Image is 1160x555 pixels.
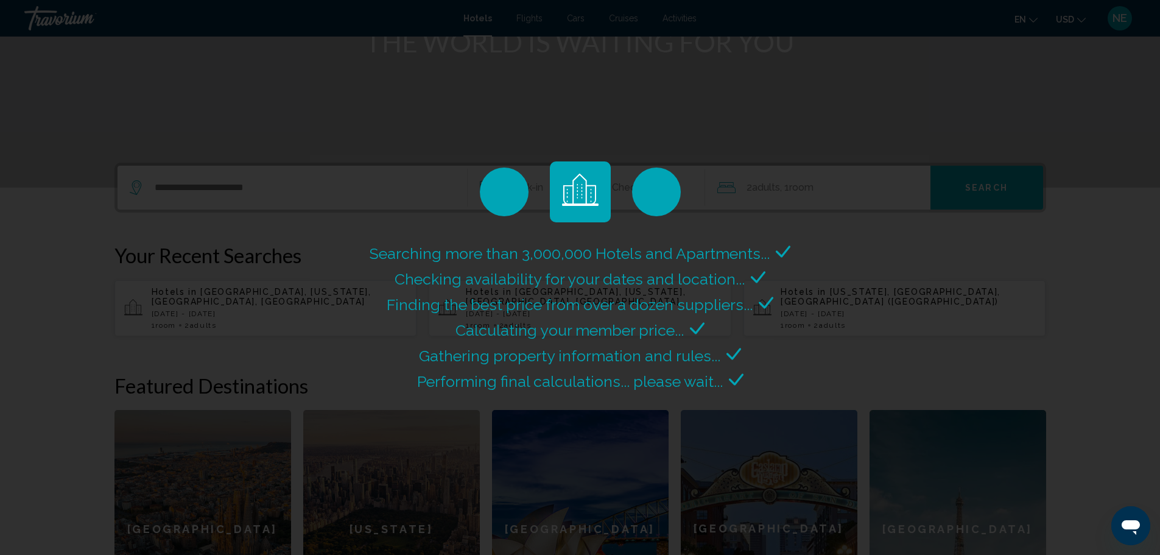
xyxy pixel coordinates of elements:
span: Performing final calculations... please wait... [417,372,723,391]
span: Searching more than 3,000,000 Hotels and Apartments... [370,244,770,263]
span: Calculating your member price... [455,321,684,339]
span: Gathering property information and rules... [419,347,720,365]
span: Checking availability for your dates and location... [395,270,745,288]
iframe: Button to launch messaging window [1111,506,1150,545]
span: Finding the best price from over a dozen suppliers... [387,295,753,314]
